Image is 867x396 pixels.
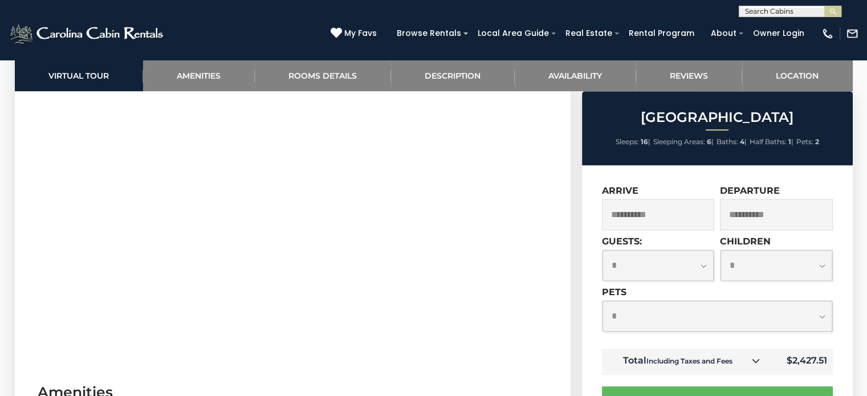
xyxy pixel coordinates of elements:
[750,134,793,149] li: |
[616,134,650,149] li: |
[796,137,813,146] span: Pets:
[788,137,791,146] strong: 1
[616,137,639,146] span: Sleeps:
[740,137,744,146] strong: 4
[9,22,166,45] img: White-1-2.png
[560,25,618,42] a: Real Estate
[515,60,636,91] a: Availability
[344,27,377,39] span: My Favs
[602,349,769,375] td: Total
[750,137,787,146] span: Half Baths:
[143,60,255,91] a: Amenities
[636,60,742,91] a: Reviews
[815,137,819,146] strong: 2
[768,349,832,375] td: $2,427.51
[391,25,467,42] a: Browse Rentals
[623,25,700,42] a: Rental Program
[707,137,711,146] strong: 6
[720,236,771,247] label: Children
[641,137,648,146] strong: 16
[602,287,626,297] label: Pets
[742,60,853,91] a: Location
[15,60,143,91] a: Virtual Tour
[705,25,742,42] a: About
[846,27,858,40] img: mail-regular-white.png
[653,137,705,146] span: Sleeping Areas:
[720,185,780,196] label: Departure
[717,137,738,146] span: Baths:
[653,134,714,149] li: |
[821,27,834,40] img: phone-regular-white.png
[331,27,380,40] a: My Favs
[472,25,555,42] a: Local Area Guide
[747,25,810,42] a: Owner Login
[602,185,638,196] label: Arrive
[255,60,391,91] a: Rooms Details
[585,110,850,125] h2: [GEOGRAPHIC_DATA]
[602,236,642,247] label: Guests:
[646,357,732,365] small: Including Taxes and Fees
[391,60,515,91] a: Description
[717,134,747,149] li: |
